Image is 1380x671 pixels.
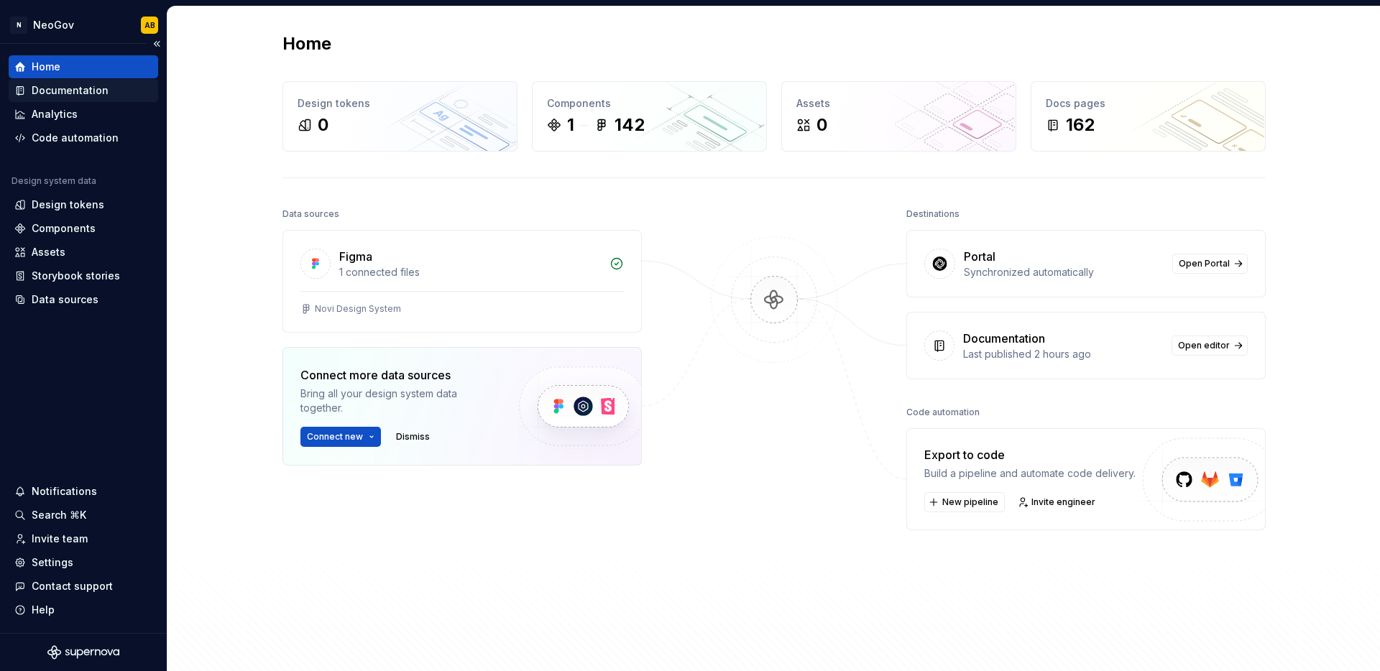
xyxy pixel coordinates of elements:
div: Assets [32,245,65,259]
button: Help [9,598,158,621]
div: 0 [318,114,328,136]
h2: Home [282,32,331,55]
span: Open editor [1178,340,1230,351]
span: Connect new [307,431,363,443]
span: New pipeline [942,496,998,508]
a: Settings [9,551,158,574]
a: Docs pages162 [1031,81,1266,152]
div: Destinations [906,204,960,224]
div: Storybook stories [32,269,120,283]
div: Components [32,221,96,236]
div: Export to code [924,446,1136,463]
a: Components1142 [532,81,767,152]
div: Documentation [32,83,109,98]
div: Search ⌘K [32,508,86,522]
div: Docs pages [1046,96,1251,111]
a: Assets [9,241,158,264]
a: Figma1 connected filesNovi Design System [282,230,642,333]
a: Assets0 [781,81,1016,152]
button: Notifications [9,480,158,503]
div: AB [144,19,155,31]
div: Home [32,60,60,74]
div: 0 [816,114,827,136]
a: Storybook stories [9,264,158,287]
span: Dismiss [396,431,430,443]
svg: Supernova Logo [47,645,119,660]
div: Portal [964,248,995,265]
button: Collapse sidebar [147,34,167,54]
div: Bring all your design system data together. [300,387,494,415]
div: Data sources [32,292,98,307]
a: Invite team [9,527,158,550]
div: NeoGov [33,18,74,32]
div: Contact support [32,579,113,593]
a: Home [9,55,158,78]
div: Help [32,603,55,617]
span: Invite engineer [1031,496,1095,508]
div: Synchronized automatically [964,265,1164,279]
div: Design tokens [32,198,104,212]
button: New pipeline [924,492,1005,512]
div: Documentation [963,330,1045,347]
div: Connect more data sources [300,366,494,384]
button: Contact support [9,575,158,598]
div: Settings [32,555,73,570]
div: Design system data [11,175,96,187]
a: Documentation [9,79,158,102]
a: Open Portal [1172,254,1248,274]
div: 1 connected files [339,265,601,279]
div: Code automation [906,402,980,422]
div: Data sources [282,204,339,224]
div: Notifications [32,484,97,499]
button: NNeoGovAB [3,9,164,40]
div: Build a pipeline and automate code delivery. [924,466,1136,481]
div: Assets [796,96,1001,111]
div: 162 [1066,114,1095,136]
a: Components [9,217,158,240]
a: Analytics [9,103,158,126]
a: Code automation [9,126,158,149]
button: Connect new [300,427,381,447]
div: Components [547,96,752,111]
div: N [10,17,27,34]
div: Code automation [32,131,119,145]
div: Figma [339,248,372,265]
span: Open Portal [1179,258,1230,269]
div: Invite team [32,532,88,546]
a: Data sources [9,288,158,311]
a: Design tokens0 [282,81,517,152]
div: 142 [615,114,645,136]
div: Analytics [32,107,78,121]
a: Design tokens [9,193,158,216]
button: Dismiss [390,427,436,447]
div: Last published 2 hours ago [963,347,1163,361]
div: Novi Design System [315,303,401,315]
a: Invite engineer [1013,492,1102,512]
a: Open editor [1172,335,1248,356]
div: 1 [567,114,574,136]
button: Search ⌘K [9,504,158,527]
div: Design tokens [298,96,502,111]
